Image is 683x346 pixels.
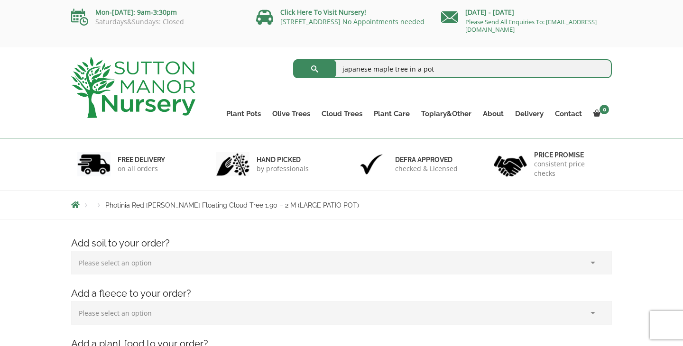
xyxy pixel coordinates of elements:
[477,107,509,120] a: About
[257,155,309,164] h6: hand picked
[77,152,111,176] img: 1.jpg
[221,107,267,120] a: Plant Pots
[118,164,165,173] p: on all orders
[267,107,316,120] a: Olive Trees
[465,18,597,34] a: Please Send All Enquiries To: [EMAIL_ADDRESS][DOMAIN_NAME]
[105,201,359,209] span: Photinia Red [PERSON_NAME] Floating Cloud Tree 1.90 – 2 M (LARGE PATIO POT)
[549,107,588,120] a: Contact
[600,105,609,114] span: 0
[509,107,549,120] a: Delivery
[415,107,477,120] a: Topiary&Other
[534,159,606,178] p: consistent price checks
[71,201,612,209] nav: Breadcrumbs
[71,18,242,26] p: Saturdays&Sundays: Closed
[316,107,368,120] a: Cloud Trees
[494,150,527,179] img: 4.jpg
[441,7,612,18] p: [DATE] - [DATE]
[71,57,195,118] img: logo
[280,8,366,17] a: Click Here To Visit Nursery!
[257,164,309,173] p: by professionals
[534,151,606,159] h6: Price promise
[395,155,458,164] h6: Defra approved
[71,7,242,18] p: Mon-[DATE]: 9am-3:30pm
[368,107,415,120] a: Plant Care
[118,155,165,164] h6: FREE DELIVERY
[280,17,425,26] a: [STREET_ADDRESS] No Appointments needed
[293,59,612,78] input: Search...
[64,286,619,301] h4: Add a fleece to your order?
[395,164,458,173] p: checked & Licensed
[64,236,619,251] h4: Add soil to your order?
[355,152,388,176] img: 3.jpg
[588,107,612,120] a: 0
[216,152,249,176] img: 2.jpg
